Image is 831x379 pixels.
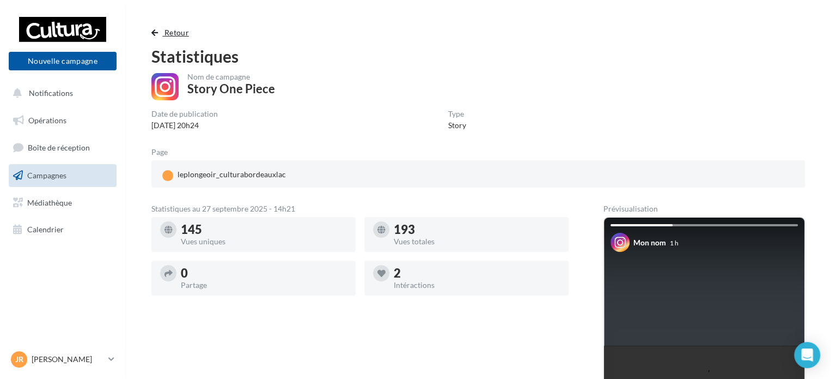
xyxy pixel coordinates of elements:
div: 0 [181,267,347,279]
div: Story [448,120,466,131]
a: Campagnes [7,164,119,187]
div: Vues uniques [181,238,347,245]
div: 145 [181,224,347,236]
div: Nom de campagne [187,73,275,81]
a: Boîte de réception [7,136,119,159]
div: [DATE] 20h24 [151,120,218,131]
div: Statistiques [151,48,805,64]
span: Notifications [29,88,73,98]
div: 193 [394,224,560,236]
span: Opérations [28,116,66,125]
div: Date de publication [151,110,218,118]
div: Mon nom [633,237,666,248]
span: Médiathèque [27,197,72,207]
div: Open Intercom Messenger [794,342,820,368]
button: Nouvelle campagne [9,52,117,70]
div: 1 h [670,238,679,248]
a: Opérations [7,109,119,132]
button: Notifications [7,82,114,105]
button: Retour [151,26,193,39]
div: leplongeoir_culturabordeauxlac [160,167,288,183]
div: Prévisualisation [603,205,805,213]
a: Médiathèque [7,191,119,214]
div: Page [151,148,176,156]
span: Retour [164,28,189,37]
a: JR [PERSON_NAME] [9,349,117,370]
div: Statistiques au 27 septembre 2025 - 14h21 [151,205,569,213]
span: Calendrier [27,225,64,234]
div: 2 [394,267,560,279]
div: Type [448,110,466,118]
div: Vues totales [394,238,560,245]
div: Intéractions [394,281,560,289]
div: Story One Piece [187,83,275,95]
span: Campagnes [27,171,66,180]
div: Partage [181,281,347,289]
a: leplongeoir_culturabordeauxlac [160,167,372,183]
span: Boîte de réception [28,143,90,152]
p: [PERSON_NAME] [32,354,104,365]
a: Calendrier [7,218,119,241]
span: JR [15,354,23,365]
